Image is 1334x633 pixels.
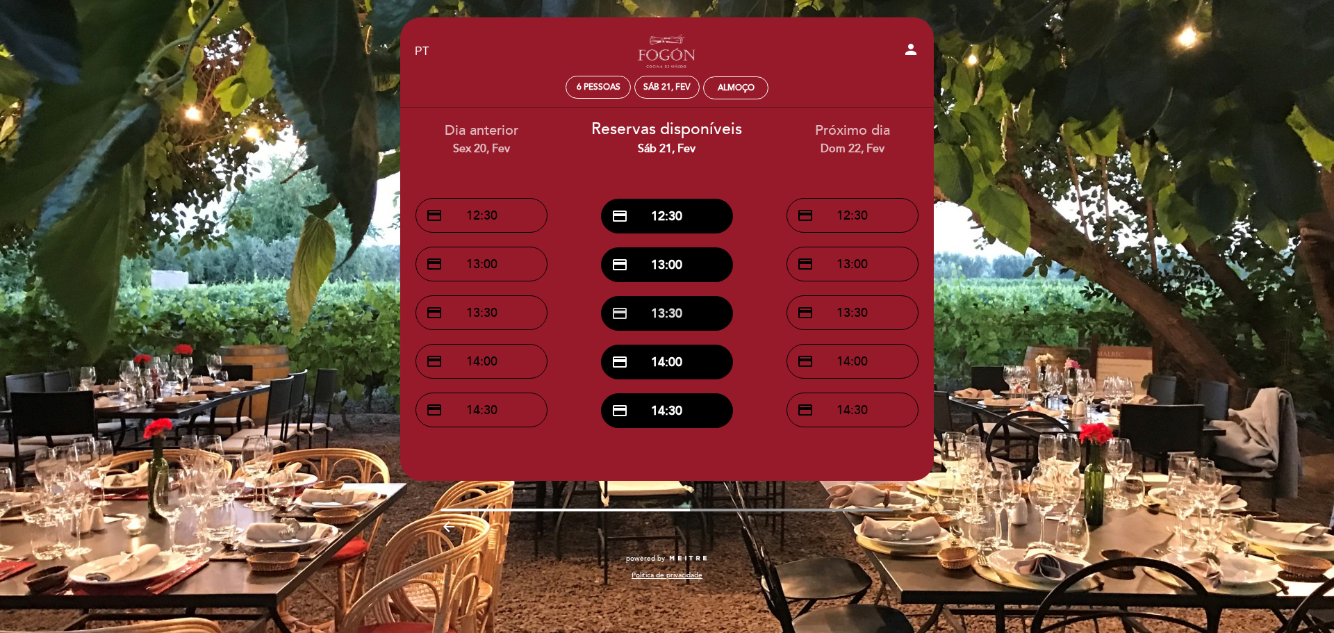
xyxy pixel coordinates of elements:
[611,402,628,419] span: credit_card
[668,555,708,562] img: MEITRE
[626,554,708,564] a: powered by
[770,141,934,157] div: Dom 22, fev
[415,393,547,427] button: credit_card 14:30
[787,344,919,379] button: credit_card 14:00
[440,518,457,535] i: arrow_backward
[426,304,443,321] span: credit_card
[797,353,814,370] span: credit_card
[632,570,702,580] a: Política de privacidade
[797,207,814,224] span: credit_card
[585,141,750,157] div: Sáb 21, fev
[601,296,733,331] button: credit_card 13:30
[611,354,628,370] span: credit_card
[797,304,814,321] span: credit_card
[400,141,564,157] div: Sex 20, fev
[426,207,443,224] span: credit_card
[797,256,814,272] span: credit_card
[601,393,733,428] button: credit_card 14:30
[577,82,620,92] span: 6 pessoas
[611,305,628,322] span: credit_card
[580,33,754,71] a: Fogón - Cocina de viñedo by [PERSON_NAME]
[611,208,628,224] span: credit_card
[718,83,755,93] div: Almoço
[611,256,628,273] span: credit_card
[903,41,919,63] button: person
[415,295,547,330] button: credit_card 13:30
[643,82,691,92] div: Sáb 21, fev
[787,198,919,233] button: credit_card 12:30
[415,344,547,379] button: credit_card 14:00
[601,247,733,282] button: credit_card 13:00
[797,402,814,418] span: credit_card
[601,345,733,379] button: credit_card 14:00
[585,118,750,157] div: Reservas disponíveis
[601,199,733,233] button: credit_card 12:30
[787,393,919,427] button: credit_card 14:30
[415,198,547,233] button: credit_card 12:30
[426,402,443,418] span: credit_card
[400,121,564,156] div: Dia anterior
[426,353,443,370] span: credit_card
[415,247,547,281] button: credit_card 13:00
[626,554,665,564] span: powered by
[426,256,443,272] span: credit_card
[903,41,919,58] i: person
[770,121,934,156] div: Próximo dia
[787,247,919,281] button: credit_card 13:00
[787,295,919,330] button: credit_card 13:30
